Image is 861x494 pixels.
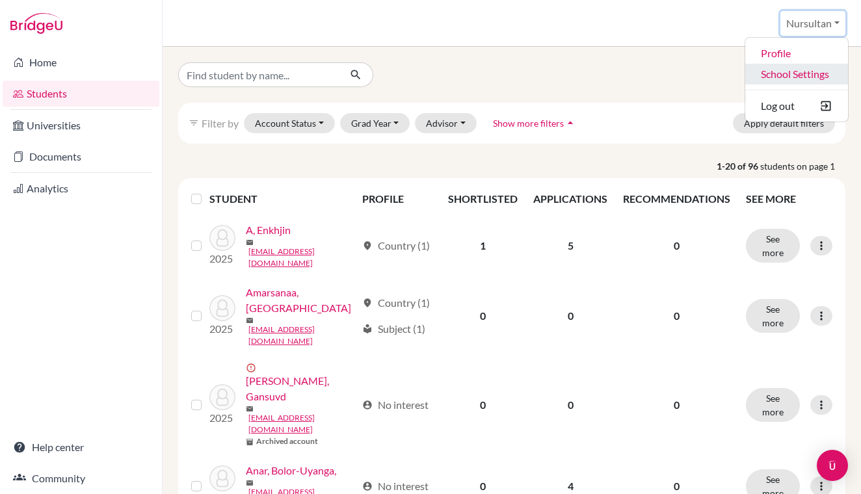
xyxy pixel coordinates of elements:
[780,11,845,36] button: Nursultan
[440,277,525,355] td: 0
[525,214,615,277] td: 5
[362,321,425,337] div: Subject (1)
[738,183,840,214] th: SEE MORE
[746,388,800,422] button: See more
[246,479,254,487] span: mail
[362,238,430,253] div: Country (1)
[209,183,354,214] th: STUDENT
[209,295,235,321] img: Amarsanaa, Solongo
[209,384,235,410] img: Amirlan, Gansuvd
[745,64,848,84] a: School Settings
[733,113,835,133] button: Apply default filters
[246,285,356,316] a: Amarsanaa, [GEOGRAPHIC_DATA]
[623,308,730,324] p: 0
[745,43,848,64] a: Profile
[248,324,356,347] a: [EMAIL_ADDRESS][DOMAIN_NAME]
[3,175,159,201] a: Analytics
[246,239,254,246] span: mail
[362,397,429,413] div: No interest
[623,397,730,413] p: 0
[525,183,615,214] th: APPLICATIONS
[246,438,254,446] span: inventory_2
[362,240,373,251] span: location_on
[248,412,356,435] a: [EMAIL_ADDRESS][DOMAIN_NAME]
[440,214,525,277] td: 1
[3,434,159,460] a: Help center
[817,450,848,481] div: Open Intercom Messenger
[209,251,235,266] p: 2025
[246,363,259,373] span: error_outline
[623,478,730,494] p: 0
[209,465,235,491] img: Anar, Bolor-Uyanga,
[256,435,318,447] b: Archived account
[362,400,373,410] span: account_circle
[623,238,730,253] p: 0
[3,81,159,107] a: Students
[354,183,441,214] th: PROFILE
[3,144,159,170] a: Documents
[340,113,410,133] button: Grad Year
[482,113,588,133] button: Show more filtersarrow_drop_up
[525,355,615,455] td: 0
[3,49,159,75] a: Home
[3,465,159,491] a: Community
[248,246,356,269] a: [EMAIL_ADDRESS][DOMAIN_NAME]
[415,113,477,133] button: Advisor
[746,299,800,333] button: See more
[493,118,564,129] span: Show more filters
[615,183,738,214] th: RECOMMENDATIONS
[246,222,291,238] a: A, Enkhjin
[246,463,336,478] a: Anar, Bolor-Uyanga,
[362,481,373,491] span: account_circle
[717,159,760,173] strong: 1-20 of 96
[209,410,235,426] p: 2025
[362,324,373,334] span: local_library
[760,159,845,173] span: students on page 1
[3,112,159,138] a: Universities
[246,317,254,324] span: mail
[745,96,848,116] button: Log out
[440,183,525,214] th: SHORTLISTED
[10,13,62,34] img: Bridge-U
[189,118,199,128] i: filter_list
[525,277,615,355] td: 0
[244,113,335,133] button: Account Status
[362,295,430,311] div: Country (1)
[362,478,429,494] div: No interest
[746,229,800,263] button: See more
[745,37,849,122] ul: Nursultan
[209,321,235,337] p: 2025
[209,225,235,251] img: A, Enkhjin
[202,117,239,129] span: Filter by
[362,298,373,308] span: location_on
[246,405,254,413] span: mail
[564,116,577,129] i: arrow_drop_up
[178,62,339,87] input: Find student by name...
[440,355,525,455] td: 0
[246,373,356,404] a: [PERSON_NAME], Gansuvd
